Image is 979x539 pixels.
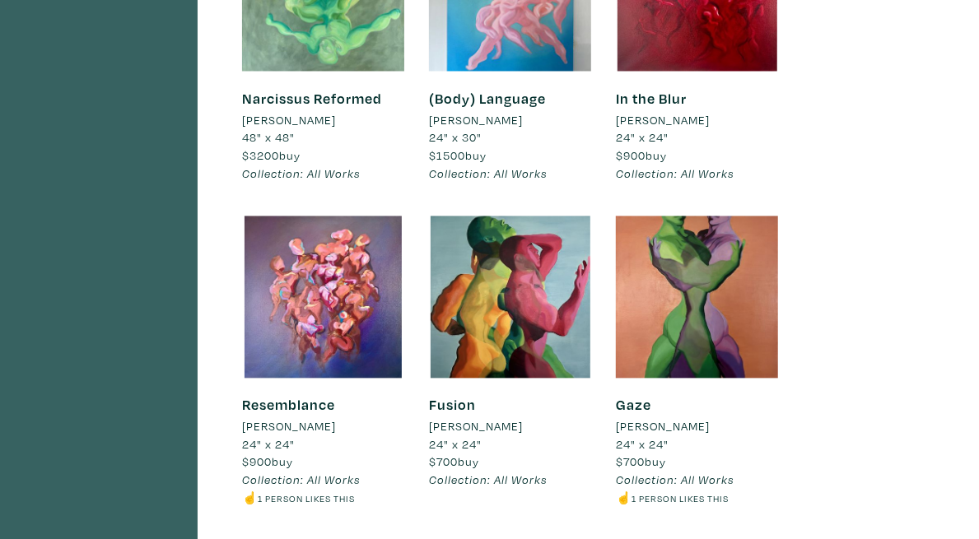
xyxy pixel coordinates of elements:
a: [PERSON_NAME] [616,111,778,129]
em: Collection: All Works [429,165,548,181]
span: 24" x 30" [429,129,482,145]
li: ☝️ [616,489,778,507]
li: [PERSON_NAME] [429,111,523,129]
span: buy [429,147,487,163]
span: $900 [242,453,272,469]
a: [PERSON_NAME] [242,111,404,129]
span: $700 [616,453,645,469]
a: [PERSON_NAME] [616,417,778,435]
a: In the Blur [616,89,687,108]
span: $700 [429,453,458,469]
span: 24" x 24" [616,436,669,452]
li: [PERSON_NAME] [242,111,336,129]
em: Collection: All Works [429,472,548,487]
span: 24" x 24" [616,129,669,145]
span: buy [616,453,666,469]
span: 48" x 48" [242,129,295,145]
em: Collection: All Works [616,165,734,181]
small: 1 person likes this [258,492,355,504]
em: Collection: All Works [616,472,734,487]
span: $1500 [429,147,465,163]
span: buy [242,453,293,469]
a: [PERSON_NAME] [429,111,591,129]
span: buy [242,147,301,163]
li: [PERSON_NAME] [429,417,523,435]
small: 1 person likes this [632,492,729,504]
span: $900 [616,147,646,163]
a: Fusion [429,395,476,414]
span: buy [616,147,667,163]
li: [PERSON_NAME] [616,111,710,129]
a: [PERSON_NAME] [429,417,591,435]
li: [PERSON_NAME] [616,417,710,435]
a: (Body) Language [429,89,546,108]
span: 24" x 24" [242,436,295,452]
a: Resemblance [242,395,335,414]
a: Gaze [616,395,651,414]
em: Collection: All Works [242,472,361,487]
span: $3200 [242,147,279,163]
span: buy [429,453,479,469]
a: [PERSON_NAME] [242,417,404,435]
em: Collection: All Works [242,165,361,181]
span: 24" x 24" [429,436,482,452]
li: ☝️ [242,489,404,507]
li: [PERSON_NAME] [242,417,336,435]
a: Narcissus Reformed [242,89,382,108]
